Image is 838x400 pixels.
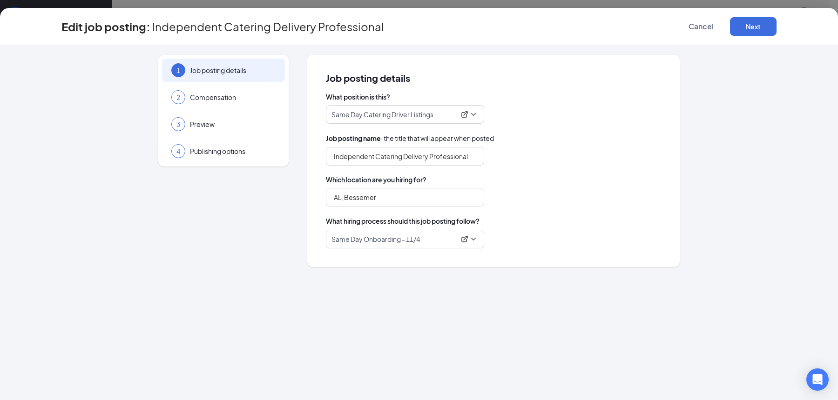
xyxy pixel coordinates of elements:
span: 2 [176,93,180,102]
span: Compensation [190,93,276,102]
span: 4 [176,147,180,156]
p: Same Day Onboarding - 11/4 [331,234,420,244]
b: Job posting name [326,134,381,142]
div: Same Day Onboarding - 11/4 [331,234,470,244]
p: Same Day Catering Driver Listings [331,110,433,119]
button: Next [730,17,777,36]
span: Job posting details [326,73,661,83]
span: Cancel [689,22,714,31]
svg: ExternalLink [461,235,468,243]
span: 1 [176,66,180,75]
div: Same Day Catering Driver Listings [331,110,470,119]
div: Open Intercom Messenger [806,368,829,391]
span: What hiring process should this job posting follow? [326,216,480,226]
svg: ExternalLink [461,111,468,118]
span: Job posting details [190,66,276,75]
span: Independent Catering Delivery Professional [152,22,384,31]
span: Preview [190,120,276,129]
span: Publishing options [190,147,276,156]
span: 3 [176,120,180,129]
h3: Edit job posting: [61,19,150,34]
span: Which location are you hiring for? [326,175,661,184]
button: Cancel [678,17,724,36]
span: What position is this? [326,92,661,101]
span: · the title that will appear when posted [326,133,494,143]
